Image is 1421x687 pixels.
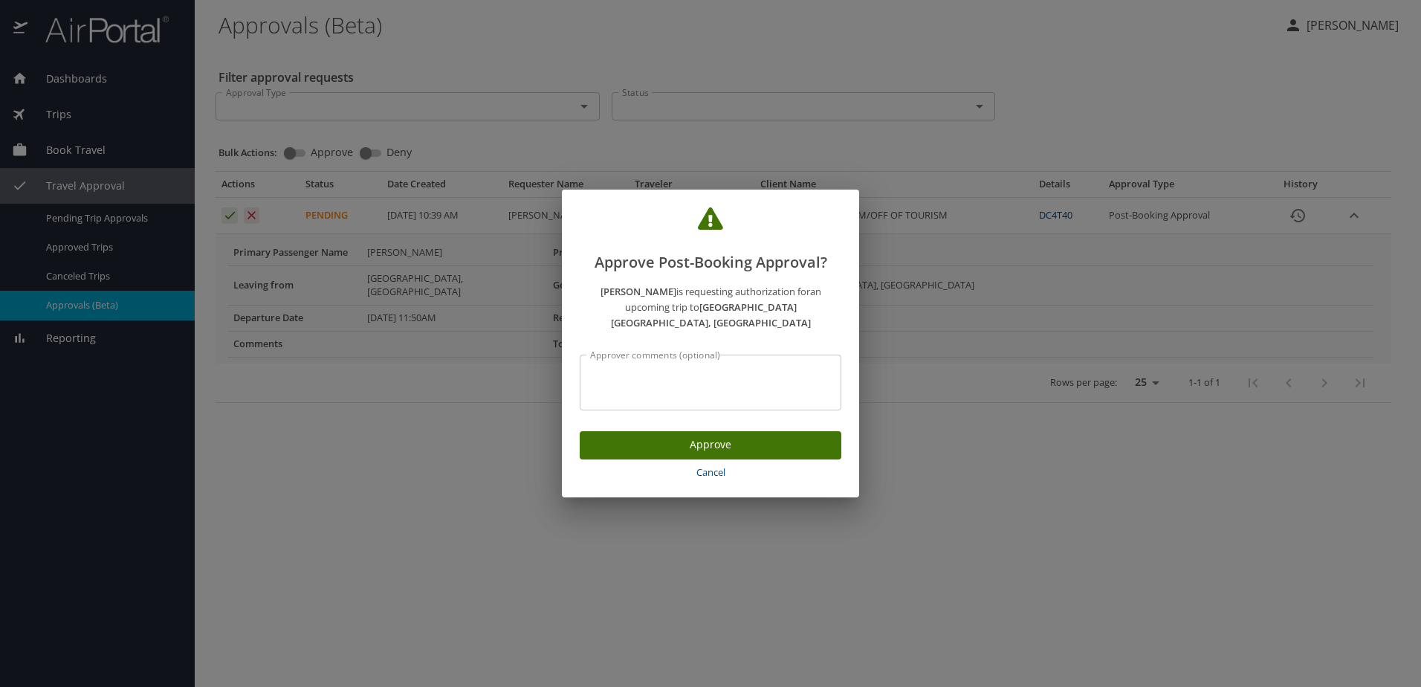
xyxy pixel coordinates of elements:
strong: [GEOGRAPHIC_DATA] [GEOGRAPHIC_DATA], [GEOGRAPHIC_DATA] [611,300,811,329]
button: Approve [580,431,841,460]
strong: [PERSON_NAME] [601,285,676,298]
button: Cancel [580,459,841,486]
p: is requesting authorization for an upcoming trip to [580,284,841,330]
span: Approve [592,436,829,454]
span: Cancel [586,464,835,481]
h2: Approve Post-Booking Approval? [580,207,841,274]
